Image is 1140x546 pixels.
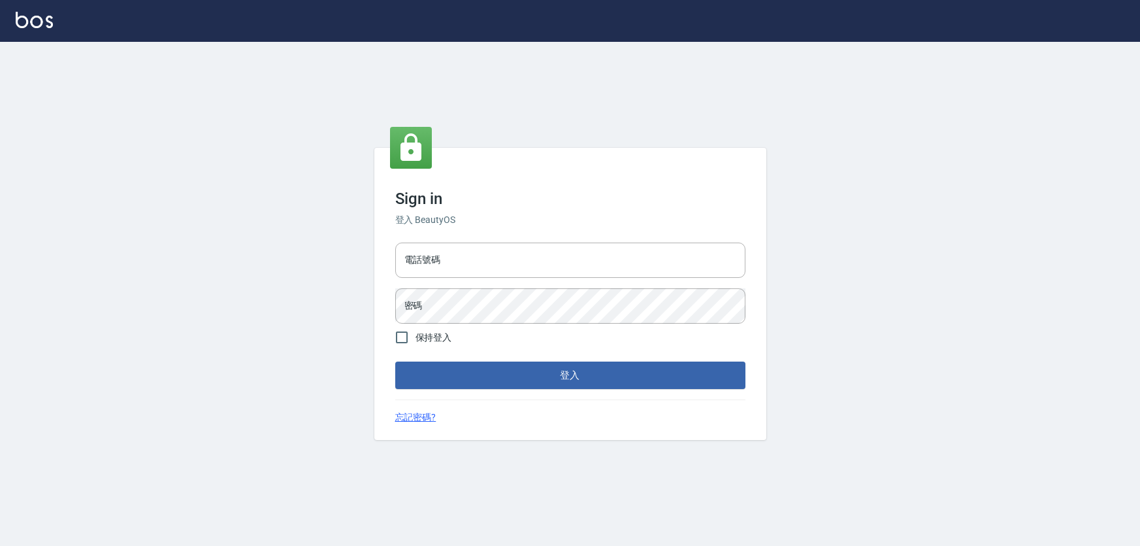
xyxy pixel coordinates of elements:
span: 保持登入 [415,331,452,345]
a: 忘記密碼? [395,411,436,424]
img: Logo [16,12,53,28]
button: 登入 [395,362,745,389]
h6: 登入 BeautyOS [395,213,745,227]
h3: Sign in [395,190,745,208]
